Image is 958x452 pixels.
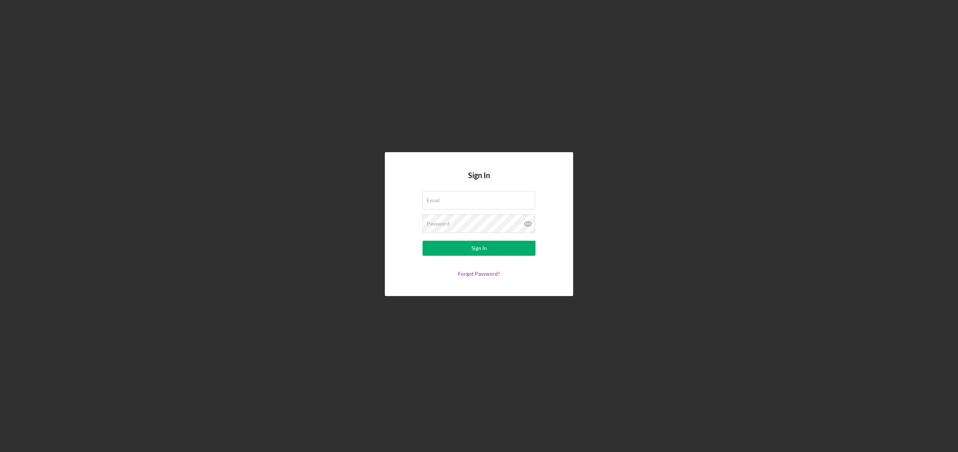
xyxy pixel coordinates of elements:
[423,241,535,256] button: Sign In
[427,197,440,203] label: Email
[468,171,490,191] h4: Sign In
[458,270,500,277] a: Forgot Password?
[471,241,487,256] div: Sign In
[427,221,450,227] label: Password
